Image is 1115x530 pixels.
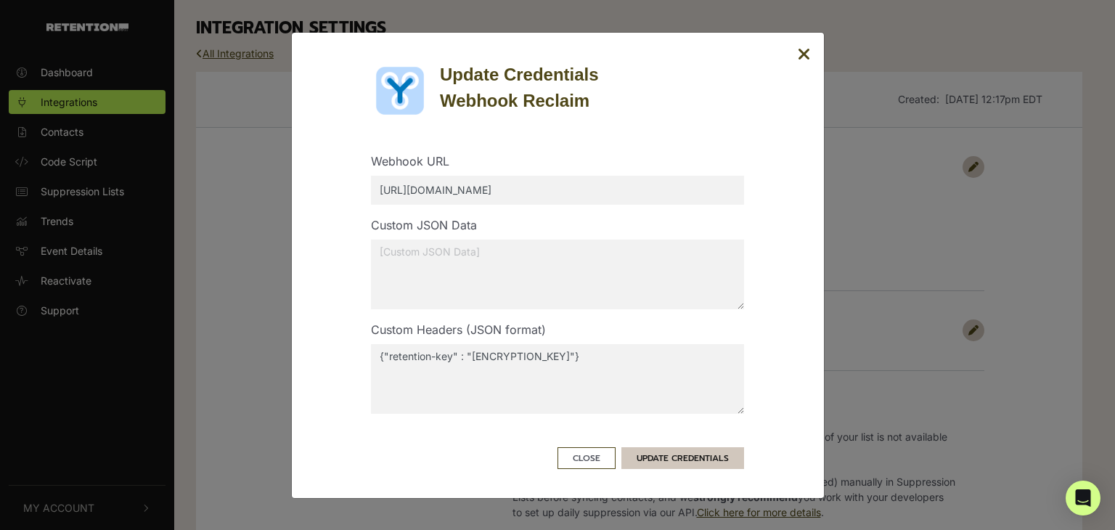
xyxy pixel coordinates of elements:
button: UPDATE CREDENTIALS [621,447,744,469]
label: Custom Headers (JSON format) [371,321,546,338]
input: [Webhook URL] [371,176,744,205]
button: Close [798,46,811,64]
textarea: {"retention-key" : "[ENCRYPTION_KEY]"} [371,344,744,414]
div: Open Intercom Messenger [1066,481,1100,515]
label: Webhook URL [371,152,449,170]
strong: Webhook Reclaim [440,91,589,110]
label: Custom JSON Data [371,216,477,234]
button: Close [557,447,616,469]
img: Webhook Reclaim [371,62,429,120]
div: Update Credentials [440,62,744,114]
